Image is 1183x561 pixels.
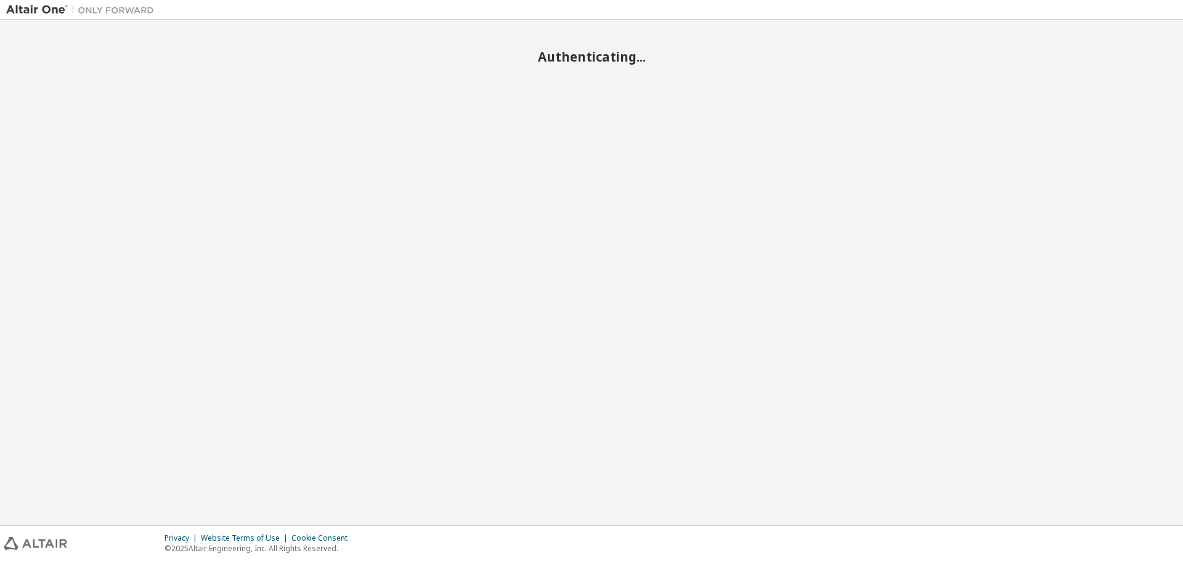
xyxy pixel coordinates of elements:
div: Cookie Consent [291,533,355,543]
div: Website Terms of Use [201,533,291,543]
img: altair_logo.svg [4,537,67,550]
p: © 2025 Altair Engineering, Inc. All Rights Reserved. [165,543,355,554]
img: Altair One [6,4,160,16]
div: Privacy [165,533,201,543]
h2: Authenticating... [6,49,1177,65]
